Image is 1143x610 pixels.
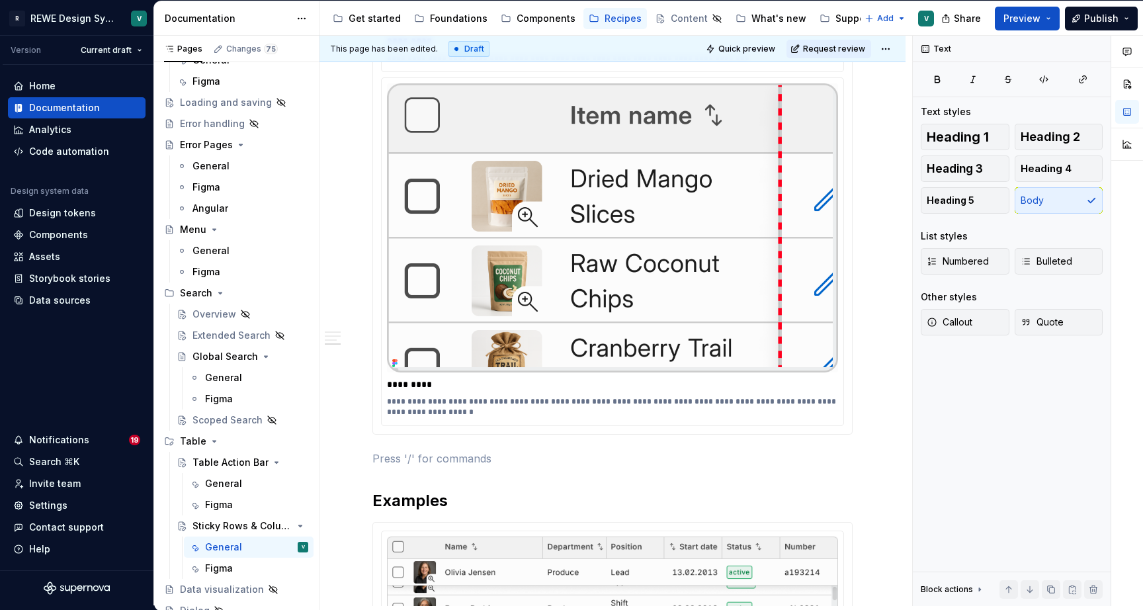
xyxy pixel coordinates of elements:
span: Heading 4 [1021,162,1072,175]
button: Request review [786,40,871,58]
a: Assets [8,246,146,267]
span: Publish [1084,12,1119,25]
div: V [137,13,142,24]
div: Invite team [29,477,81,490]
a: Table Action Bar [171,452,314,473]
div: Assets [29,250,60,263]
div: Scoped Search [192,414,263,427]
div: Other styles [921,290,977,304]
a: Analytics [8,119,146,140]
div: Get started [349,12,401,25]
div: Page tree [327,5,858,32]
h2: Examples [372,490,853,511]
a: Figma [184,494,314,515]
a: Content [650,8,728,29]
div: Documentation [29,101,100,114]
span: Quote [1021,316,1064,329]
button: Heading 5 [921,187,1009,214]
span: Request review [803,44,865,54]
div: Data sources [29,294,91,307]
div: Search [180,286,212,300]
a: Home [8,75,146,97]
span: Share [954,12,981,25]
a: Figma [171,71,314,92]
div: Design tokens [29,206,96,220]
span: Heading 5 [927,194,974,207]
button: Add [861,9,910,28]
div: Components [29,228,88,241]
button: Callout [921,309,1009,335]
div: Version [11,45,41,56]
button: Bulleted [1015,248,1103,275]
a: General [171,155,314,177]
a: Components [495,8,581,29]
a: Data sources [8,290,146,311]
div: Contact support [29,521,104,534]
a: Recipes [583,8,647,29]
button: Quick preview [702,40,781,58]
a: General [184,473,314,494]
div: Code automation [29,145,109,158]
div: Documentation [165,12,290,25]
svg: Supernova Logo [44,582,110,595]
button: Current draft [75,41,148,60]
div: Content [671,12,708,25]
a: Support [814,8,877,29]
div: Foundations [430,12,487,25]
a: Documentation [8,97,146,118]
div: Search [159,283,314,304]
a: Figma [184,388,314,410]
a: Overview [171,304,314,325]
div: Figma [205,498,233,511]
div: Recipes [605,12,642,25]
span: Heading 2 [1021,130,1080,144]
a: Sticky Rows & Columns [171,515,314,537]
a: What's new [730,8,812,29]
button: Heading 1 [921,124,1009,150]
div: Pages [164,44,202,54]
div: Angular [192,202,228,215]
div: General [205,477,242,490]
a: Angular [171,198,314,219]
div: Changes [226,44,278,54]
a: Design tokens [8,202,146,224]
button: Notifications19 [8,429,146,451]
a: Figma [171,177,314,198]
div: Figma [205,392,233,406]
span: Quick preview [718,44,775,54]
button: Publish [1065,7,1138,30]
div: Table Action Bar [192,456,269,469]
div: REWE Design System [30,12,115,25]
div: General [205,371,242,384]
div: Search ⌘K [29,455,79,468]
div: Storybook stories [29,272,110,285]
div: Analytics [29,123,71,136]
button: Share [935,7,990,30]
a: General [171,240,314,261]
div: Support [835,12,872,25]
a: Settings [8,495,146,516]
div: Settings [29,499,67,512]
a: GeneralV [184,537,314,558]
a: Get started [327,8,406,29]
span: Numbered [927,255,989,268]
div: What's new [751,12,806,25]
div: Notifications [29,433,89,447]
button: Search ⌘K [8,451,146,472]
a: Invite team [8,473,146,494]
div: General [205,541,242,554]
div: Figma [205,562,233,575]
a: General [184,367,314,388]
a: Components [8,224,146,245]
div: Block actions [921,584,973,595]
div: Extended Search [192,329,271,342]
div: Figma [192,181,220,194]
a: Data visualization [159,579,314,600]
button: Help [8,539,146,560]
div: R [9,11,25,26]
button: Heading 2 [1015,124,1103,150]
span: This page has been edited. [330,44,438,54]
a: Loading and saving [159,92,314,113]
a: Scoped Search [171,410,314,431]
button: Quote [1015,309,1103,335]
